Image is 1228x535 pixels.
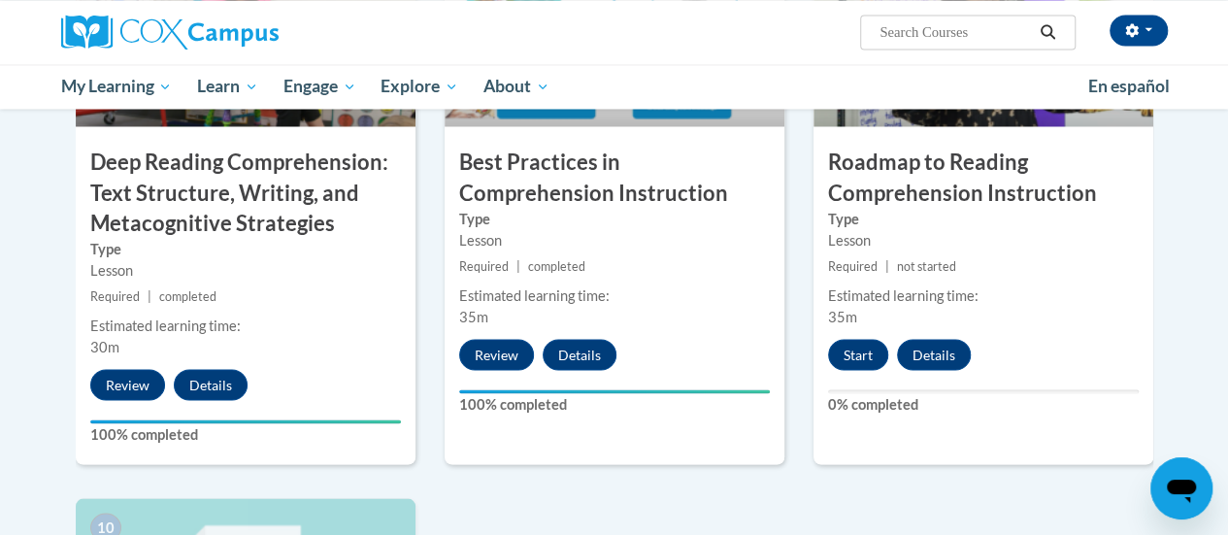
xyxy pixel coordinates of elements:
[459,229,770,251] div: Lesson
[368,64,471,109] a: Explore
[381,75,458,98] span: Explore
[197,75,258,98] span: Learn
[516,258,520,273] span: |
[159,288,216,303] span: completed
[828,284,1139,306] div: Estimated learning time:
[174,369,248,400] button: Details
[1150,457,1212,519] iframe: Button to launch messaging window
[61,15,411,50] a: Cox Campus
[459,339,534,370] button: Review
[1088,76,1170,96] span: En español
[828,339,888,370] button: Start
[47,64,1182,109] div: Main menu
[528,258,585,273] span: completed
[90,315,401,336] div: Estimated learning time:
[148,288,151,303] span: |
[878,20,1033,44] input: Search Courses
[828,258,878,273] span: Required
[459,393,770,415] label: 100% completed
[90,423,401,445] label: 100% completed
[828,208,1139,229] label: Type
[459,208,770,229] label: Type
[471,64,562,109] a: About
[445,148,784,208] h3: Best Practices in Comprehension Instruction
[271,64,369,109] a: Engage
[90,338,119,354] span: 30m
[897,258,956,273] span: not started
[459,258,509,273] span: Required
[60,75,172,98] span: My Learning
[90,369,165,400] button: Review
[61,15,279,50] img: Cox Campus
[90,259,401,281] div: Lesson
[828,393,1139,415] label: 0% completed
[543,339,616,370] button: Details
[897,339,971,370] button: Details
[459,284,770,306] div: Estimated learning time:
[76,148,415,237] h3: Deep Reading Comprehension: Text Structure, Writing, and Metacognitive Strategies
[828,229,1139,251] div: Lesson
[828,308,857,324] span: 35m
[1076,66,1182,107] a: En español
[459,389,770,393] div: Your progress
[90,419,401,423] div: Your progress
[184,64,271,109] a: Learn
[483,75,549,98] span: About
[1110,15,1168,46] button: Account Settings
[90,288,140,303] span: Required
[49,64,185,109] a: My Learning
[885,258,889,273] span: |
[283,75,356,98] span: Engage
[90,238,401,259] label: Type
[813,148,1153,208] h3: Roadmap to Reading Comprehension Instruction
[459,308,488,324] span: 35m
[1033,20,1062,44] button: Search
